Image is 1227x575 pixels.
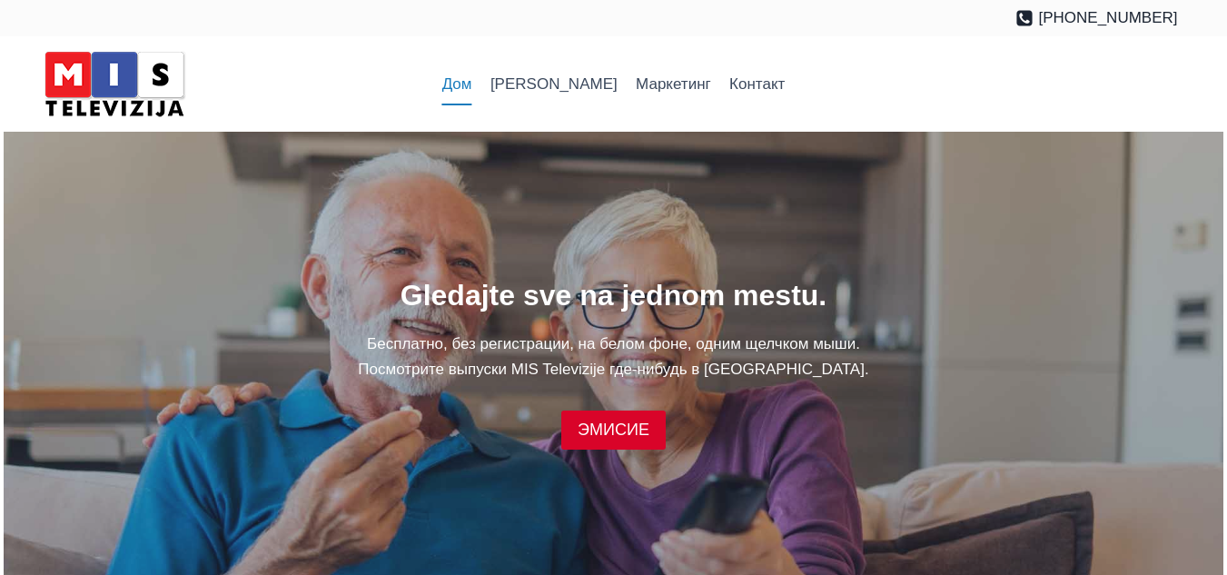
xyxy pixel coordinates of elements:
[432,63,794,106] nav: Основная навигация
[1038,9,1177,26] font: [PHONE_NUMBER]
[636,75,711,93] font: Маркетинг
[481,63,627,106] a: [PERSON_NAME]
[729,75,785,93] font: Контакт
[627,63,720,106] a: Маркетинг
[358,361,868,378] font: Посмотрите выпуски MIS Televizije где-нибудь в [GEOGRAPHIC_DATA].
[37,45,192,123] img: МИС Телевидение
[720,63,795,106] a: Контакт
[490,75,618,93] font: [PERSON_NAME]
[1015,5,1178,30] a: [PHONE_NUMBER]
[401,279,826,312] font: Gledajte sve na jednom mestu.
[432,63,480,106] a: Дом
[578,421,649,439] font: ЭМИСИЕ
[561,411,666,450] a: ЭМИСИЕ
[367,335,860,352] font: Бесплатно, без регистрации, на белом фоне, одним щелчком мыши.
[442,75,472,93] font: Дом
